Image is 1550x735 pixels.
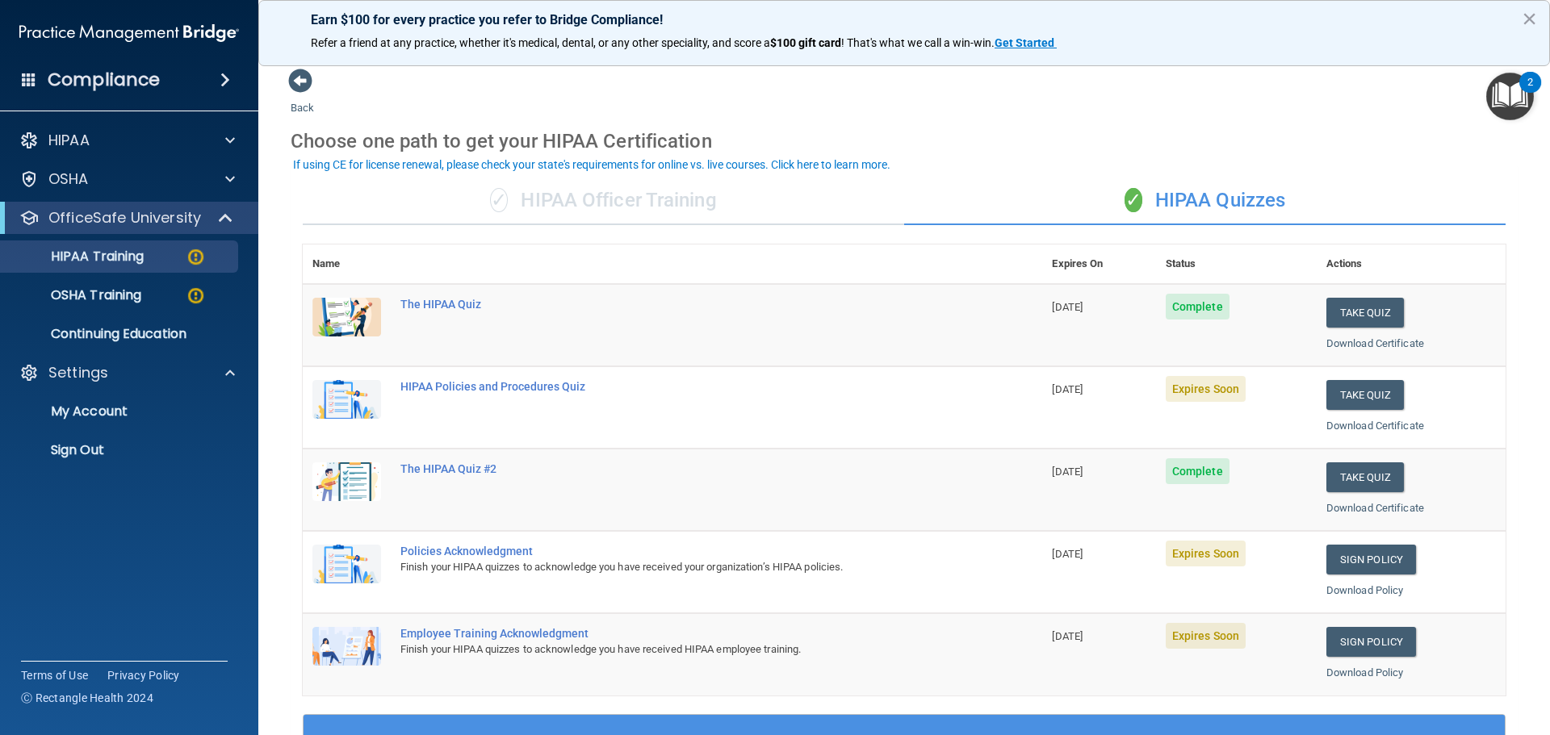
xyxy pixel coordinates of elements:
th: Actions [1317,244,1506,284]
img: PMB logo [19,17,239,49]
div: 2 [1527,82,1533,103]
div: If using CE for license renewal, please check your state's requirements for online vs. live cours... [293,159,890,170]
div: The HIPAA Quiz [400,298,961,311]
img: warning-circle.0cc9ac19.png [186,247,206,267]
th: Expires On [1042,244,1155,284]
p: OSHA [48,169,89,189]
span: Complete [1166,458,1230,484]
div: HIPAA Policies and Procedures Quiz [400,380,961,393]
span: [DATE] [1052,548,1083,560]
a: Sign Policy [1326,545,1416,574]
p: OSHA Training [10,287,141,303]
p: Settings [48,363,108,382]
a: Download Certificate [1326,337,1424,349]
p: Continuing Education [10,326,231,342]
button: Take Quiz [1326,298,1404,328]
div: Choose one path to get your HIPAA Certification [291,118,1518,165]
strong: Get Started [995,36,1054,49]
div: HIPAA Officer Training [303,177,904,225]
div: Policies Acknowledgment [400,545,961,558]
p: Earn $100 for every practice you refer to Bridge Compliance! [311,12,1498,27]
div: Finish your HIPAA quizzes to acknowledge you have received your organization’s HIPAA policies. [400,558,961,577]
a: HIPAA [19,131,235,150]
a: Terms of Use [21,667,88,683]
th: Status [1156,244,1317,284]
button: If using CE for license renewal, please check your state's requirements for online vs. live cours... [291,157,893,173]
div: The HIPAA Quiz #2 [400,462,961,475]
a: Download Certificate [1326,420,1424,432]
p: My Account [10,403,231,420]
a: Privacy Policy [107,667,180,683]
a: Back [291,82,314,114]
span: Expires Soon [1166,376,1246,402]
p: OfficeSafe University [48,208,201,228]
span: ✓ [1125,188,1142,212]
img: warning-circle.0cc9ac19.png [186,286,206,306]
span: ✓ [490,188,508,212]
a: Get Started [995,36,1057,49]
p: Sign Out [10,442,231,458]
span: [DATE] [1052,466,1083,478]
button: Close [1522,6,1537,31]
p: HIPAA [48,131,90,150]
a: Download Certificate [1326,502,1424,514]
span: Refer a friend at any practice, whether it's medical, dental, or any other speciality, and score a [311,36,770,49]
span: Ⓒ Rectangle Health 2024 [21,690,153,706]
span: Expires Soon [1166,541,1246,566]
button: Open Resource Center, 2 new notifications [1486,73,1534,120]
a: OfficeSafe University [19,208,234,228]
span: Complete [1166,294,1230,319]
span: Expires Soon [1166,623,1246,649]
div: HIPAA Quizzes [904,177,1506,225]
a: Settings [19,363,235,382]
a: Download Policy [1326,584,1404,596]
button: Take Quiz [1326,462,1404,492]
span: [DATE] [1052,383,1083,395]
strong: $100 gift card [770,36,841,49]
div: Employee Training Acknowledgment [400,627,961,640]
span: [DATE] [1052,630,1083,642]
iframe: Drift Widget Chat Controller [1271,620,1531,685]
span: [DATE] [1052,301,1083,313]
span: ! That's what we call a win-win. [841,36,995,49]
a: OSHA [19,169,235,189]
h4: Compliance [48,69,160,91]
p: HIPAA Training [10,248,144,265]
div: Finish your HIPAA quizzes to acknowledge you have received HIPAA employee training. [400,640,961,659]
th: Name [303,244,391,284]
button: Take Quiz [1326,380,1404,410]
